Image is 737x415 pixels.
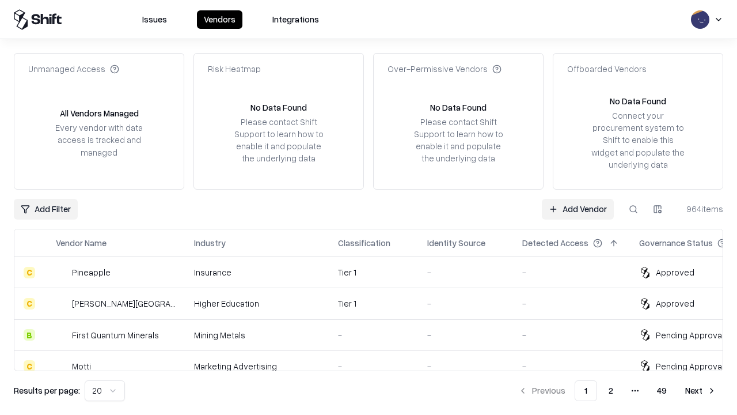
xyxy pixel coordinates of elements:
[56,237,107,249] div: Vendor Name
[338,266,409,278] div: Tier 1
[599,380,622,401] button: 2
[656,360,724,372] div: Pending Approval
[610,95,666,107] div: No Data Found
[522,329,621,341] div: -
[72,329,159,341] div: First Quantum Minerals
[24,298,35,310] div: C
[338,237,390,249] div: Classification
[522,237,588,249] div: Detected Access
[427,297,504,310] div: -
[194,266,320,278] div: Insurance
[567,63,647,75] div: Offboarded Vendors
[24,329,35,341] div: B
[194,329,320,341] div: Mining Metals
[194,360,320,372] div: Marketing Advertising
[56,329,67,341] img: First Quantum Minerals
[575,380,597,401] button: 1
[656,266,694,278] div: Approved
[656,297,694,310] div: Approved
[14,384,80,397] p: Results per page:
[24,267,35,278] div: C
[511,380,723,401] nav: pagination
[208,63,261,75] div: Risk Heatmap
[542,199,614,220] a: Add Vendor
[60,107,139,119] div: All Vendors Managed
[72,360,91,372] div: Motti
[388,63,502,75] div: Over-Permissive Vendors
[427,266,504,278] div: -
[639,237,713,249] div: Governance Status
[14,199,78,220] button: Add Filter
[28,63,119,75] div: Unmanaged Access
[250,101,307,114] div: No Data Found
[656,329,724,341] div: Pending Approval
[411,116,506,165] div: Please contact Shift Support to learn how to enable it and populate the underlying data
[231,116,326,165] div: Please contact Shift Support to learn how to enable it and populate the underlying data
[56,360,67,372] img: Motti
[522,297,621,310] div: -
[430,101,487,114] div: No Data Found
[678,380,723,401] button: Next
[427,360,504,372] div: -
[522,266,621,278] div: -
[590,110,686,171] div: Connect your procurement system to Shift to enable this widget and populate the underlying data
[72,297,176,310] div: [PERSON_NAME][GEOGRAPHIC_DATA]
[427,237,485,249] div: Identity Source
[338,297,409,310] div: Tier 1
[24,360,35,372] div: C
[522,360,621,372] div: -
[72,266,111,278] div: Pineapple
[135,10,174,29] button: Issues
[265,10,326,29] button: Integrations
[51,122,147,158] div: Every vendor with data access is tracked and managed
[338,360,409,372] div: -
[197,10,242,29] button: Vendors
[338,329,409,341] div: -
[427,329,504,341] div: -
[56,267,67,278] img: Pineapple
[677,203,723,215] div: 964 items
[56,298,67,310] img: Reichman University
[194,237,226,249] div: Industry
[194,297,320,310] div: Higher Education
[648,380,676,401] button: 49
